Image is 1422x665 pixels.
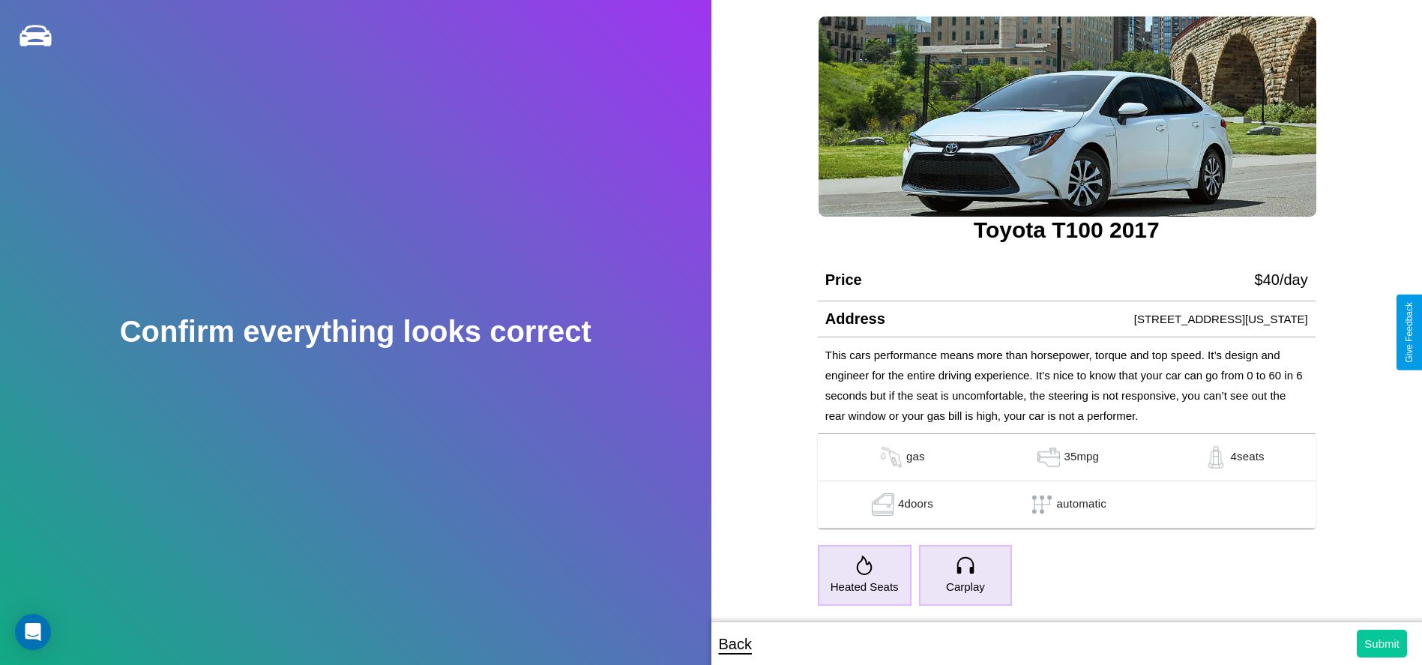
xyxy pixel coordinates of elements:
h4: Address [825,310,885,328]
table: simple table [818,434,1316,529]
p: gas [906,446,925,469]
img: gas [876,446,906,469]
p: automatic [1057,493,1106,516]
p: 35 mpg [1064,446,1099,469]
p: This cars performance means more than horsepower, torque and top speed. It’s design and engineer ... [825,345,1308,426]
img: gas [1201,446,1231,469]
p: Heated Seats [831,577,899,597]
p: [STREET_ADDRESS][US_STATE] [1134,309,1308,329]
h2: Confirm everything looks correct [120,315,591,349]
button: Submit [1357,630,1407,658]
p: $ 40 /day [1255,266,1308,293]
p: 4 seats [1231,446,1265,469]
p: 4 doors [898,493,933,516]
img: gas [1034,446,1064,469]
h4: Price [825,271,862,289]
p: Back [719,631,752,658]
div: Give Feedback [1404,302,1415,363]
div: Open Intercom Messenger [15,614,51,650]
img: gas [868,493,898,516]
p: Carplay [946,577,985,597]
h3: Toyota T100 2017 [818,217,1316,243]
